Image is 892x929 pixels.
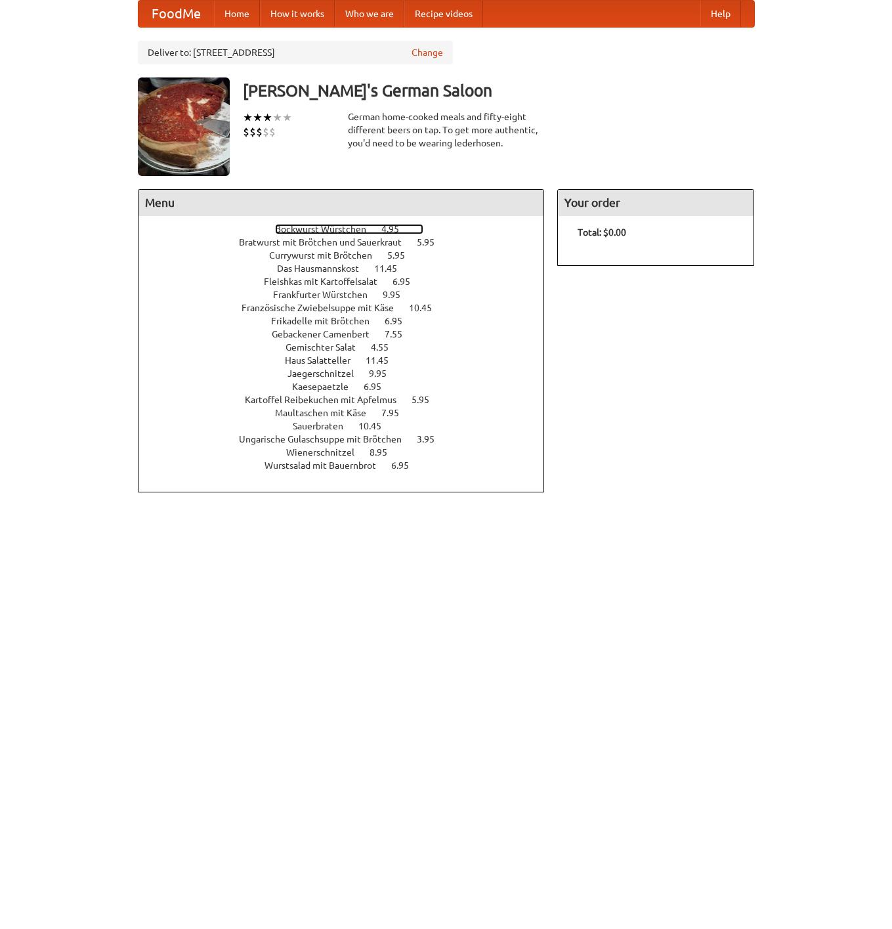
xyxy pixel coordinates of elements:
span: Wurstsalad mit Bauernbrot [265,460,389,471]
span: 9.95 [369,368,400,379]
a: Change [412,46,443,59]
span: Haus Salatteller [285,355,364,366]
a: Kaesepaetzle 6.95 [292,381,406,392]
li: ★ [282,110,292,125]
span: 10.45 [409,303,445,313]
span: 5.95 [412,395,442,405]
b: Total: $0.00 [578,227,626,238]
span: Gemischter Salat [286,342,369,353]
span: 6.95 [391,460,422,471]
a: Sauerbraten 10.45 [293,421,406,431]
a: Wurstsalad mit Bauernbrot 6.95 [265,460,433,471]
li: $ [256,125,263,139]
li: ★ [243,110,253,125]
a: Bockwurst Würstchen 4.95 [275,224,423,234]
span: 6.95 [385,316,415,326]
div: Deliver to: [STREET_ADDRESS] [138,41,453,64]
span: 11.45 [374,263,410,274]
span: Französische Zwiebelsuppe mit Käse [242,303,407,313]
li: $ [249,125,256,139]
span: Bockwurst Würstchen [275,224,379,234]
li: ★ [263,110,272,125]
img: angular.jpg [138,77,230,176]
a: Gebackener Camenbert 7.55 [272,329,427,339]
a: Currywurst mit Brötchen 5.95 [269,250,429,261]
span: 10.45 [358,421,394,431]
span: 4.55 [371,342,402,353]
span: 6.95 [364,381,394,392]
span: 7.55 [385,329,415,339]
span: Maultaschen mit Käse [275,408,379,418]
li: ★ [272,110,282,125]
span: 11.45 [366,355,402,366]
a: Home [214,1,260,27]
span: Frikadelle mit Brötchen [271,316,383,326]
a: Das Hausmannskost 11.45 [277,263,421,274]
span: Fleishkas mit Kartoffelsalat [264,276,391,287]
a: Ungarische Gulaschsuppe mit Brötchen 3.95 [239,434,459,444]
span: Jaegerschnitzel [287,368,367,379]
span: 5.95 [417,237,448,248]
a: Help [700,1,741,27]
span: Kartoffel Reibekuchen mit Apfelmus [245,395,410,405]
h3: [PERSON_NAME]'s German Saloon [243,77,755,104]
a: How it works [260,1,335,27]
h4: Your order [558,190,754,216]
span: Bratwurst mit Brötchen und Sauerkraut [239,237,415,248]
li: $ [243,125,249,139]
span: Das Hausmannskost [277,263,372,274]
div: German home-cooked meals and fifty-eight different beers on tap. To get more authentic, you'd nee... [348,110,545,150]
span: 3.95 [417,434,448,444]
a: Bratwurst mit Brötchen und Sauerkraut 5.95 [239,237,459,248]
span: 6.95 [393,276,423,287]
span: Sauerbraten [293,421,356,431]
span: 4.95 [381,224,412,234]
h4: Menu [138,190,544,216]
span: Gebackener Camenbert [272,329,383,339]
a: Haus Salatteller 11.45 [285,355,413,366]
span: Currywurst mit Brötchen [269,250,385,261]
a: Gemischter Salat 4.55 [286,342,413,353]
a: Frankfurter Würstchen 9.95 [273,290,425,300]
span: 8.95 [370,447,400,458]
a: Fleishkas mit Kartoffelsalat 6.95 [264,276,435,287]
a: Frikadelle mit Brötchen 6.95 [271,316,427,326]
span: Kaesepaetzle [292,381,362,392]
a: Kartoffel Reibekuchen mit Apfelmus 5.95 [245,395,454,405]
a: Jaegerschnitzel 9.95 [287,368,411,379]
span: Wienerschnitzel [286,447,368,458]
span: 5.95 [387,250,418,261]
a: Who we are [335,1,404,27]
a: Recipe videos [404,1,483,27]
li: ★ [253,110,263,125]
span: Ungarische Gulaschsuppe mit Brötchen [239,434,415,444]
span: 7.95 [381,408,412,418]
li: $ [269,125,276,139]
a: FoodMe [138,1,214,27]
span: Frankfurter Würstchen [273,290,381,300]
span: 9.95 [383,290,414,300]
a: Maultaschen mit Käse 7.95 [275,408,423,418]
li: $ [263,125,269,139]
a: Wienerschnitzel 8.95 [286,447,412,458]
a: Französische Zwiebelsuppe mit Käse 10.45 [242,303,456,313]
